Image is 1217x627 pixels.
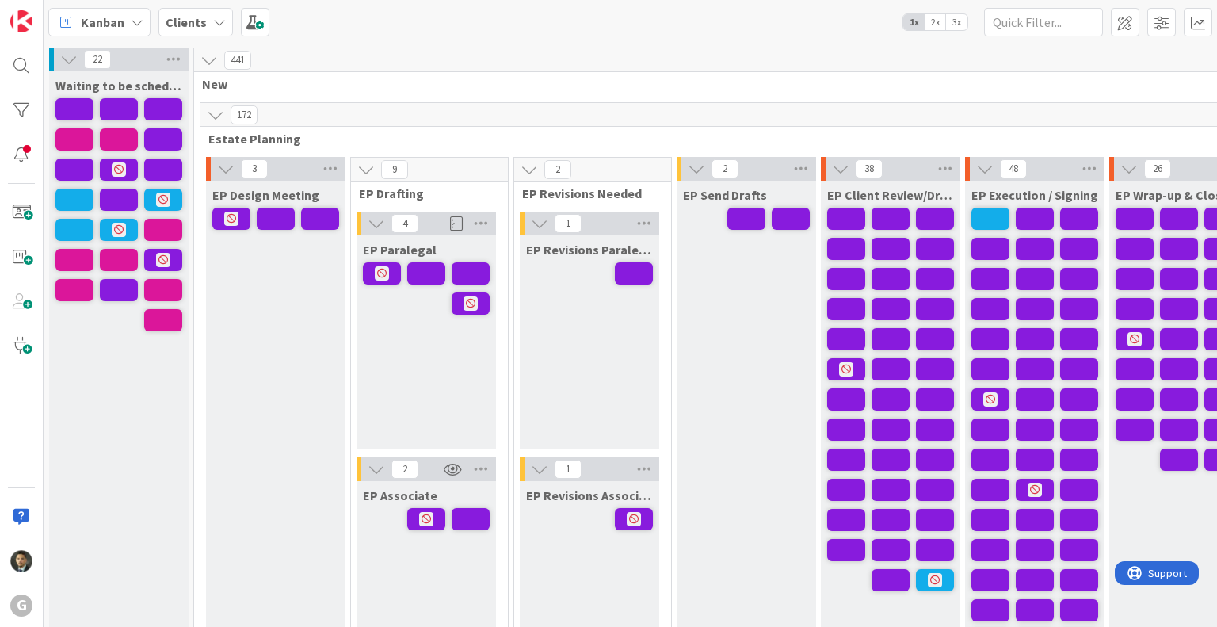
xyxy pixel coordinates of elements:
[212,187,319,203] span: EP Design Meeting
[241,159,268,178] span: 3
[10,550,32,572] img: CG
[166,14,207,30] b: Clients
[381,160,408,179] span: 9
[683,187,767,203] span: EP Send Drafts
[10,595,32,617] div: G
[555,214,582,233] span: 1
[10,10,32,32] img: Visit kanbanzone.com
[84,50,111,69] span: 22
[1000,159,1027,178] span: 48
[925,14,946,30] span: 2x
[391,460,418,479] span: 2
[81,13,124,32] span: Kanban
[359,185,488,201] span: EP Drafting
[526,242,653,258] span: EP Revisions Paralegal
[224,51,251,70] span: 441
[1144,159,1171,178] span: 26
[903,14,925,30] span: 1x
[526,487,653,503] span: EP Revisions Associate
[231,105,258,124] span: 172
[544,160,571,179] span: 2
[712,159,738,178] span: 2
[555,460,582,479] span: 1
[33,2,72,21] span: Support
[522,185,651,201] span: EP Revisions Needed
[946,14,967,30] span: 3x
[363,242,437,258] span: EP Paralegal
[55,78,182,94] span: Waiting to be scheduled
[984,8,1103,36] input: Quick Filter...
[827,187,954,203] span: EP Client Review/Draft Review Meeting
[363,487,437,503] span: EP Associate
[391,214,418,233] span: 4
[971,187,1098,203] span: EP Execution / Signing
[856,159,883,178] span: 38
